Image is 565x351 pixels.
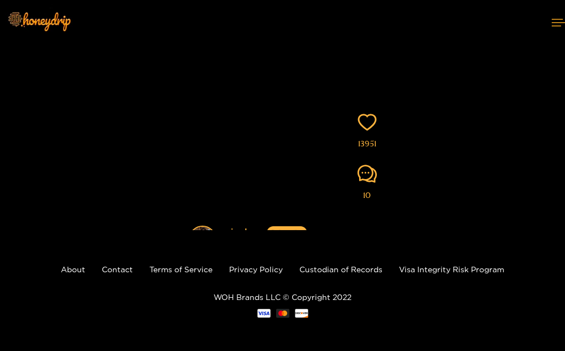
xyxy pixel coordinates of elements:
a: nicolev [225,226,258,240]
img: user avatar [190,227,215,252]
a: About [61,265,85,273]
a: Visa Integrity Risk Program [399,265,504,273]
span: 13951 [358,138,376,150]
span: Subscribe [271,228,303,238]
a: Privacy Policy [229,265,283,273]
a: Terms of Service [149,265,212,273]
span: comment [357,164,377,184]
a: Custodian of Records [299,265,382,273]
span: 10 [363,189,371,202]
span: heart [357,113,377,132]
button: Subscribe [267,226,307,240]
a: Contact [102,265,133,273]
